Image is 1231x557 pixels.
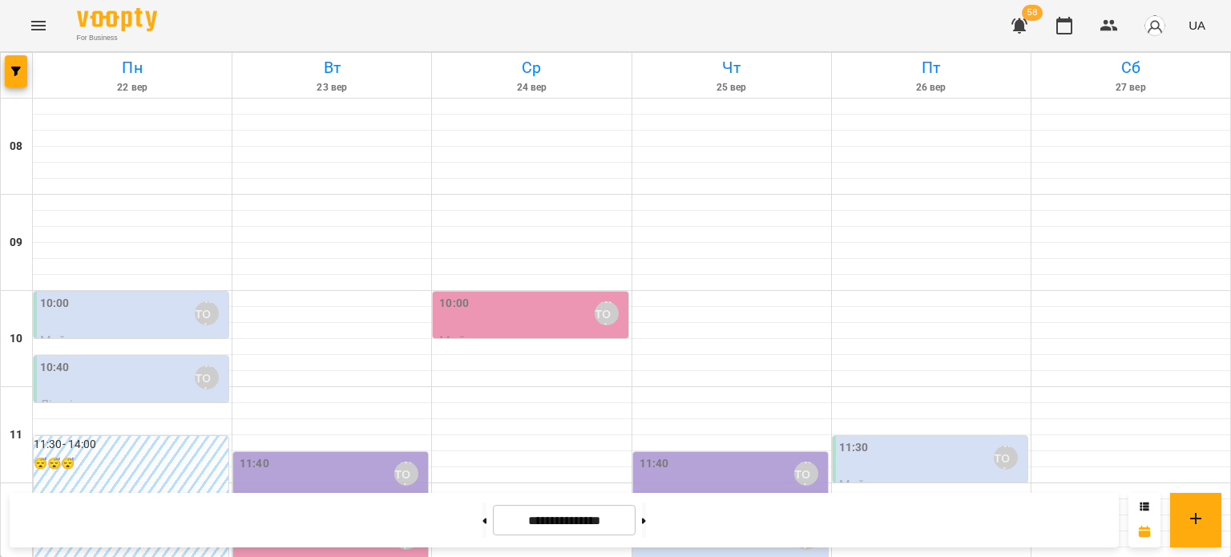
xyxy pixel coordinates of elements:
h6: Ср [434,55,628,80]
h6: Чт [635,55,829,80]
h6: 26 вер [834,80,1028,95]
h6: 27 вер [1034,80,1228,95]
label: 10:00 [439,295,469,313]
span: Майя [40,333,74,348]
h6: 25 вер [635,80,829,95]
h6: Вт [235,55,429,80]
h6: 09 [10,234,22,252]
h6: 22 вер [35,80,229,95]
span: For Business [77,33,157,43]
h6: Сб [1034,55,1228,80]
div: Вікторія [195,301,219,325]
div: Вікторія [195,365,219,389]
div: Вікторія [595,301,619,325]
h6: 😴😴😴 [34,455,228,473]
h6: 23 вер [235,80,429,95]
label: 10:40 [40,359,70,377]
h6: 08 [10,138,22,155]
button: Menu [19,6,58,45]
div: Вікторія [994,446,1018,470]
span: Майя [439,333,473,348]
h6: 11 [10,426,22,444]
h6: 24 вер [434,80,628,95]
h6: Пн [35,55,229,80]
label: 11:40 [640,455,669,473]
div: Вікторія [394,462,418,486]
span: Майя [839,477,873,492]
label: 11:30 [839,439,869,457]
h6: 10 [10,330,22,348]
img: Voopty Logo [77,8,157,31]
span: UA [1189,17,1205,34]
label: 10:00 [40,295,70,313]
span: 58 [1022,5,1043,21]
div: Вікторія [794,462,818,486]
h6: 11:30 - 14:00 [34,436,228,454]
h6: Пт [834,55,1028,80]
label: 11:40 [240,455,269,473]
span: Ліза індив [40,397,102,412]
img: avatar_s.png [1144,14,1166,37]
button: UA [1182,10,1212,40]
